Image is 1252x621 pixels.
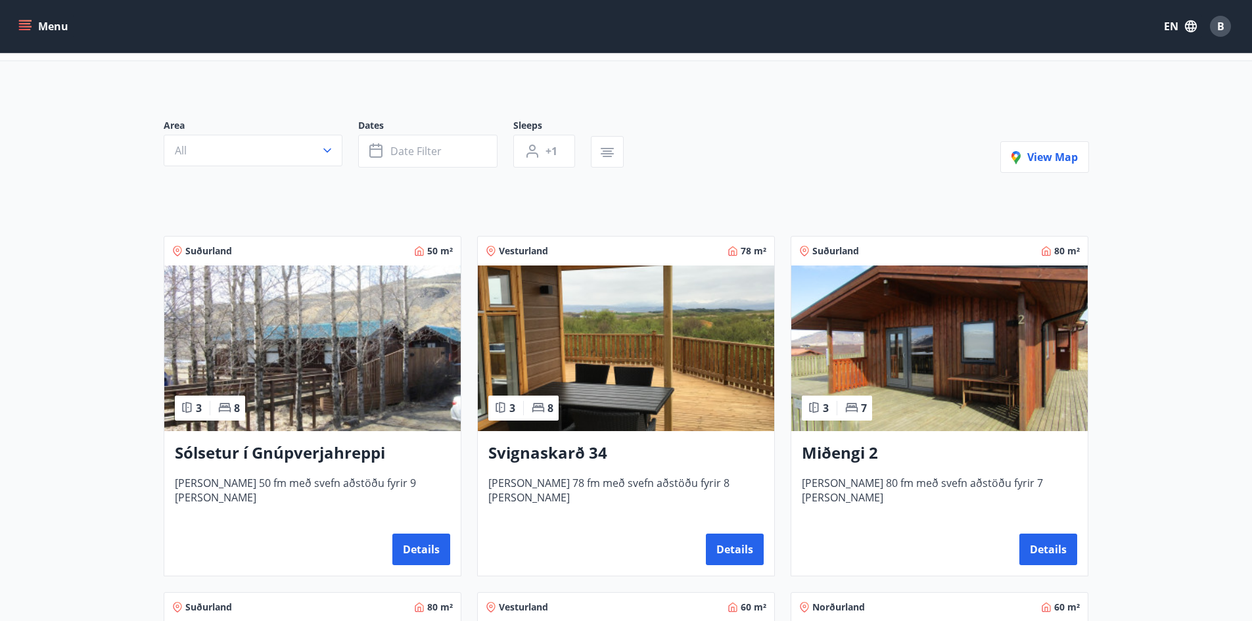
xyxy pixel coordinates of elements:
[427,601,453,614] span: 80 m²
[164,265,461,431] img: Paella dish
[706,534,764,565] button: Details
[164,119,358,135] span: Area
[358,119,513,135] span: Dates
[499,244,548,258] span: Vesturland
[513,119,591,135] span: Sleeps
[358,135,498,168] button: Date filter
[234,401,240,415] span: 8
[802,442,1077,465] h3: Miðengi 2
[861,401,867,415] span: 7
[164,135,342,166] button: All
[1054,601,1080,614] span: 60 m²
[196,401,202,415] span: 3
[1019,534,1077,565] button: Details
[1205,11,1236,42] button: B
[547,401,553,415] span: 8
[478,265,774,431] img: Paella dish
[545,144,557,158] span: +1
[1000,141,1089,173] button: View map
[175,442,450,465] h3: Sólsetur í Gnúpverjahreppi
[427,244,453,258] span: 50 m²
[175,476,450,519] span: [PERSON_NAME] 50 fm með svefn aðstöðu fyrir 9 [PERSON_NAME]
[392,534,450,565] button: Details
[1159,14,1202,38] button: EN
[390,144,442,158] span: Date filter
[823,401,829,415] span: 3
[185,244,232,258] span: Suðurland
[812,601,865,614] span: Norðurland
[488,476,764,519] span: [PERSON_NAME] 78 fm með svefn aðstöðu fyrir 8 [PERSON_NAME]
[513,135,575,168] button: +1
[812,244,859,258] span: Suðurland
[1054,244,1080,258] span: 80 m²
[741,601,766,614] span: 60 m²
[1011,150,1078,164] span: View map
[791,265,1088,431] img: Paella dish
[499,601,548,614] span: Vesturland
[185,601,232,614] span: Suðurland
[741,244,766,258] span: 78 m²
[509,401,515,415] span: 3
[802,476,1077,519] span: [PERSON_NAME] 80 fm með svefn aðstöðu fyrir 7 [PERSON_NAME]
[175,143,187,158] span: All
[488,442,764,465] h3: Svignaskarð 34
[1217,19,1224,34] span: B
[16,14,74,38] button: menu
